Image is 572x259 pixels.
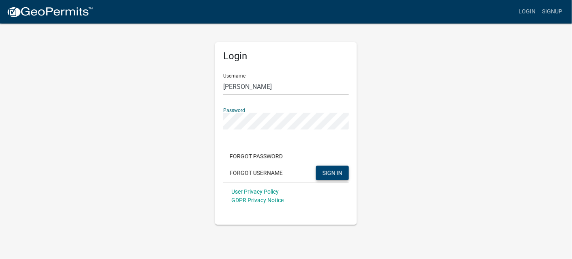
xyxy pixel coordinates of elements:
[231,188,279,195] a: User Privacy Policy
[223,166,289,180] button: Forgot Username
[539,4,566,19] a: Signup
[231,197,284,203] a: GDPR Privacy Notice
[515,4,539,19] a: Login
[322,169,342,176] span: SIGN IN
[223,50,349,62] h5: Login
[316,166,349,180] button: SIGN IN
[223,149,289,164] button: Forgot Password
